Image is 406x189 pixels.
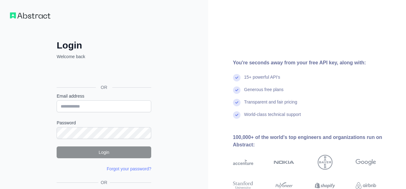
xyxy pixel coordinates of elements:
span: OR [98,179,110,186]
div: 100,000+ of the world's top engineers and organizations run on Abstract: [233,134,396,149]
div: 15+ powerful API's [244,74,280,86]
div: You're seconds away from your free API key, along with: [233,59,396,67]
img: check mark [233,99,240,106]
iframe: Nút Đăng nhập bằng Google [54,67,153,80]
img: bayer [318,155,333,170]
div: Generous free plans [244,86,284,99]
p: Welcome back [57,53,151,60]
h2: Login [57,40,151,51]
img: check mark [233,74,240,81]
span: OR [96,84,112,90]
img: google [356,155,376,170]
div: Transparent and fair pricing [244,99,297,111]
a: Forgot your password? [107,166,151,171]
img: accenture [233,155,254,170]
img: check mark [233,111,240,119]
button: Login [57,146,151,158]
label: Password [57,120,151,126]
img: nokia [274,155,294,170]
div: World-class technical support [244,111,301,124]
img: check mark [233,86,240,94]
label: Email address [57,93,151,99]
img: Workflow [10,12,50,19]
